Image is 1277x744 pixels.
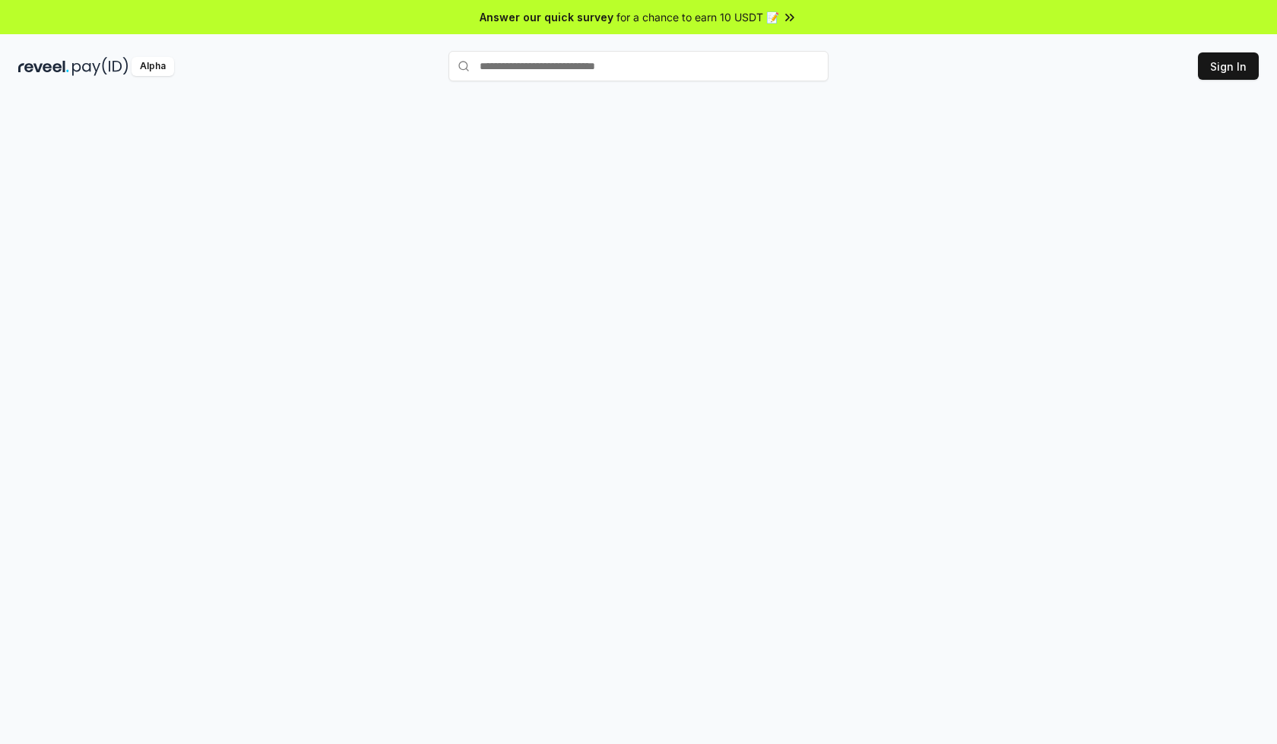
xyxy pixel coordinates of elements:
[480,9,613,25] span: Answer our quick survey
[132,57,174,76] div: Alpha
[1198,52,1259,80] button: Sign In
[72,57,128,76] img: pay_id
[616,9,779,25] span: for a chance to earn 10 USDT 📝
[18,57,69,76] img: reveel_dark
